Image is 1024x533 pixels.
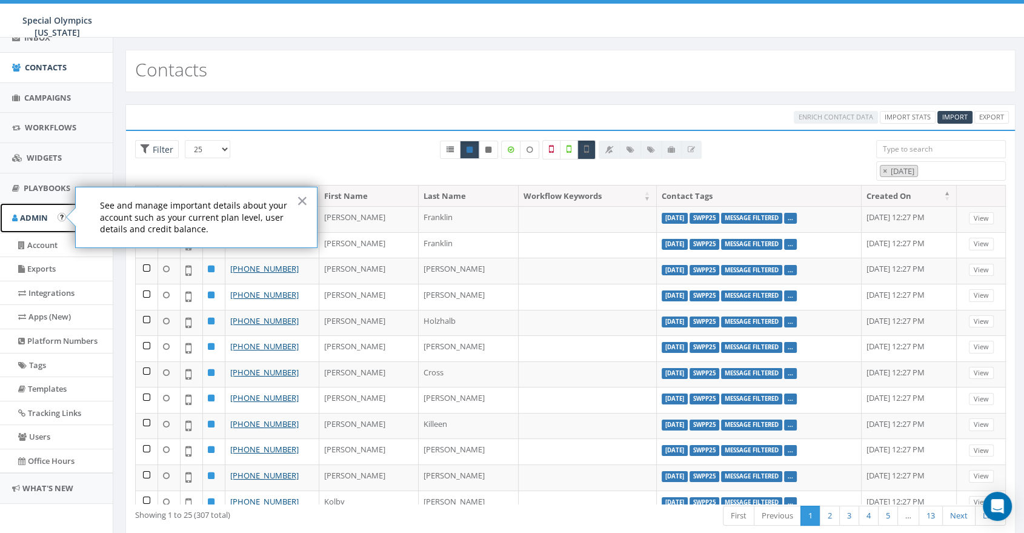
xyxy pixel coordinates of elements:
[862,186,957,207] th: Created On: activate to sort column descending
[690,317,720,327] label: SWPP25
[721,471,782,482] label: message filtered
[662,239,688,250] label: [DATE]
[721,420,782,431] label: message filtered
[723,506,754,526] a: First
[662,471,688,482] label: [DATE]
[820,506,840,526] a: 2
[862,438,957,464] td: [DATE] 12:27 PM
[467,146,473,153] i: This phone number is subscribed and will receive texts.
[419,206,518,232] td: Franklin
[419,464,518,491] td: [PERSON_NAME]
[662,317,688,327] label: [DATE]
[230,470,299,481] a: [PHONE_NUMBER]
[721,239,782,250] label: message filtered
[800,506,820,526] a: 1
[788,421,793,429] a: ...
[788,498,793,506] a: ...
[942,112,968,121] span: CSV files only
[230,289,299,300] a: [PHONE_NUMBER]
[542,140,560,159] label: Not a Mobile
[862,491,957,517] td: [DATE] 12:27 PM
[319,438,419,464] td: [PERSON_NAME]
[788,343,793,351] a: ...
[975,506,1006,526] a: Last
[788,318,793,326] a: ...
[969,444,994,457] a: View
[24,183,70,193] span: Playbooks
[788,446,793,454] a: ...
[419,491,518,517] td: [PERSON_NAME]
[319,464,419,491] td: [PERSON_NAME]
[230,238,299,249] a: [PHONE_NUMBER]
[135,140,179,159] span: Advance Filter
[662,368,688,379] label: [DATE]
[788,292,793,300] a: ...
[788,472,793,480] a: ...
[419,387,518,413] td: [PERSON_NAME]
[20,212,48,223] span: Admin
[520,141,539,159] label: Data not Enriched
[969,238,994,250] a: View
[862,258,957,284] td: [DATE] 12:27 PM
[100,199,293,235] p: See and manage important details about your account such as your current plan level, user details...
[230,263,299,274] a: [PHONE_NUMBER]
[27,152,62,163] span: Widgets
[419,361,518,387] td: Cross
[690,290,720,301] label: SWPP25
[969,212,994,225] a: View
[135,59,207,79] h2: Contacts
[22,15,92,38] span: Special Olympics [US_STATE]
[897,506,919,526] a: …
[58,213,66,221] button: Open In-App Guide
[862,310,957,336] td: [DATE] 12:27 PM
[754,506,801,526] a: Previous
[560,140,578,159] label: Validated
[862,361,957,387] td: [DATE] 12:27 PM
[662,420,688,431] label: [DATE]
[230,392,299,403] a: [PHONE_NUMBER]
[862,387,957,413] td: [DATE] 12:27 PM
[319,387,419,413] td: [PERSON_NAME]
[440,141,460,159] a: All contacts
[230,444,299,455] a: [PHONE_NUMBER]
[969,315,994,328] a: View
[942,112,968,121] span: Import
[969,289,994,302] a: View
[880,111,936,124] a: Import Stats
[657,186,862,207] th: Contact Tags
[485,146,491,153] i: This phone number is unsubscribed and has opted-out of all texts.
[690,368,720,379] label: SWPP25
[690,420,720,431] label: SWPP25
[690,471,720,482] label: SWPP25
[859,506,879,526] a: 4
[862,206,957,232] td: [DATE] 12:27 PM
[135,505,487,521] div: Showing 1 to 25 (307 total)
[690,445,720,456] label: SWPP25
[690,394,720,404] label: SWPP25
[721,497,782,508] label: message filtered
[690,342,720,353] label: SWPP25
[690,239,720,250] label: SWPP25
[319,206,419,232] td: [PERSON_NAME]
[419,232,518,258] td: Franklin
[974,111,1009,124] a: Export
[225,186,319,207] th: Phone #: activate to sort column ascending
[419,284,518,310] td: [PERSON_NAME]
[662,445,688,456] label: [DATE]
[319,491,419,517] td: Kolby
[25,62,67,73] span: Contacts
[942,506,976,526] a: Next
[662,213,688,224] label: [DATE]
[690,265,720,276] label: SWPP25
[662,497,688,508] label: [DATE]
[296,191,308,210] button: Close
[577,140,596,159] label: Not Validated
[419,258,518,284] td: [PERSON_NAME]
[969,418,994,431] a: View
[969,341,994,354] a: View
[319,310,419,336] td: [PERSON_NAME]
[721,290,782,301] label: message filtered
[319,413,419,439] td: [PERSON_NAME]
[788,214,793,222] a: ...
[889,166,917,176] span: [DATE]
